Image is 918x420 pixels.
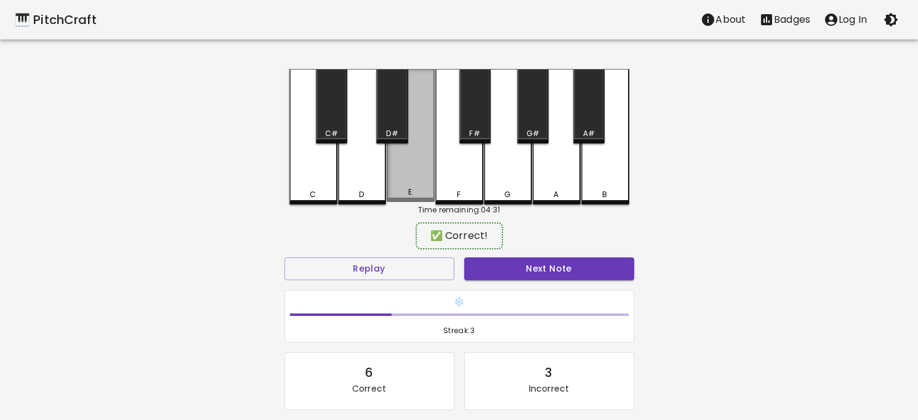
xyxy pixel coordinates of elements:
div: F [457,189,461,200]
div: B [602,189,607,200]
div: C# [325,128,338,139]
button: About [694,7,752,32]
div: E [408,187,412,198]
div: 3 [545,363,552,382]
div: 6 [365,363,373,382]
button: Replay [284,257,454,280]
span: Streak: 3 [290,325,629,337]
div: D [359,189,364,200]
div: D# [386,128,398,139]
div: G [504,189,510,200]
button: Next Note [464,257,634,280]
div: A [554,189,558,200]
h6: ❄️ [290,296,629,309]
div: Time remaining: 04:31 [289,204,629,216]
a: 🎹 PitchCraft [15,10,97,30]
button: account of current user [817,7,874,32]
div: G# [526,128,539,139]
div: A# [583,128,595,139]
div: ✅ Correct! [422,228,497,243]
button: Stats [752,7,817,32]
p: Badges [774,12,810,27]
p: Correct [352,382,386,395]
div: F# [469,128,480,139]
p: Incorrect [529,382,569,395]
p: Log In [839,12,867,27]
div: C [310,189,316,200]
p: About [715,12,746,27]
